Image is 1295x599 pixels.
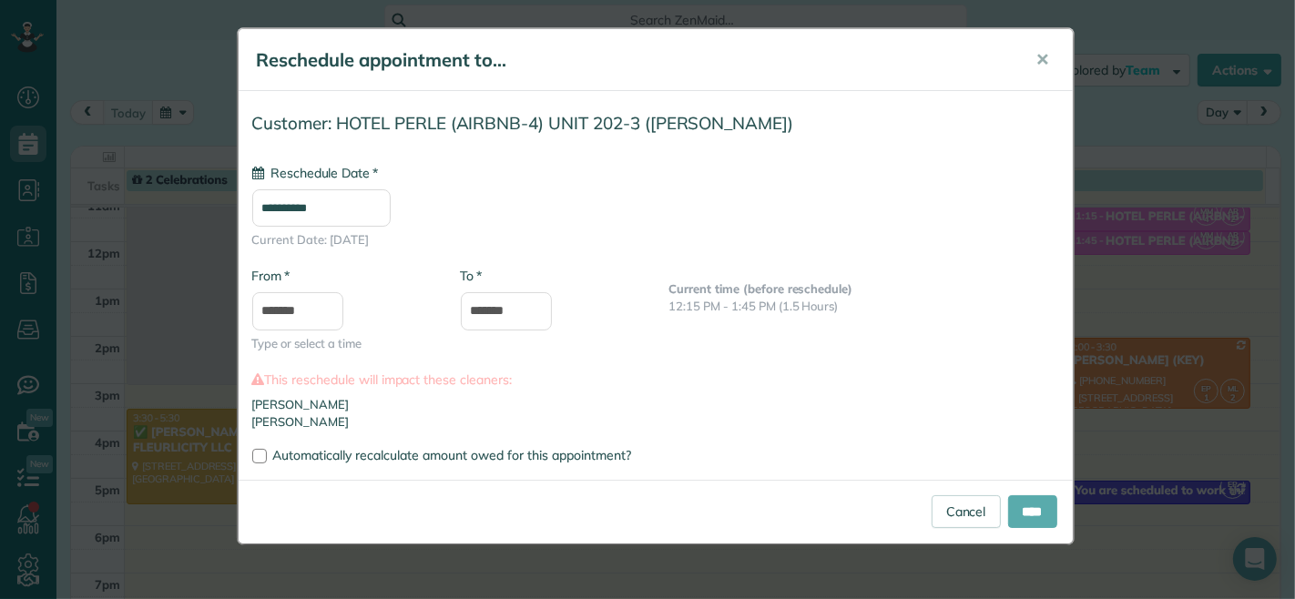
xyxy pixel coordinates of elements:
h4: Customer: HOTEL PERLE (AIRBNB-4) UNIT 202-3 ([PERSON_NAME]) [252,114,1059,133]
span: ✕ [1036,49,1050,70]
h5: Reschedule appointment to... [257,47,1011,73]
p: 12:15 PM - 1:45 PM (1.5 Hours) [669,298,1059,315]
label: Reschedule Date [252,164,378,182]
li: [PERSON_NAME] [252,413,1059,431]
span: Current Date: [DATE] [252,231,1059,249]
a: Cancel [932,495,1001,528]
span: Type or select a time [252,335,433,352]
span: Automatically recalculate amount owed for this appointment? [273,447,632,463]
b: Current time (before reschedule) [669,281,853,296]
li: [PERSON_NAME] [252,396,1059,413]
label: From [252,267,290,285]
label: To [461,267,482,285]
label: This reschedule will impact these cleaners: [252,371,1059,389]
